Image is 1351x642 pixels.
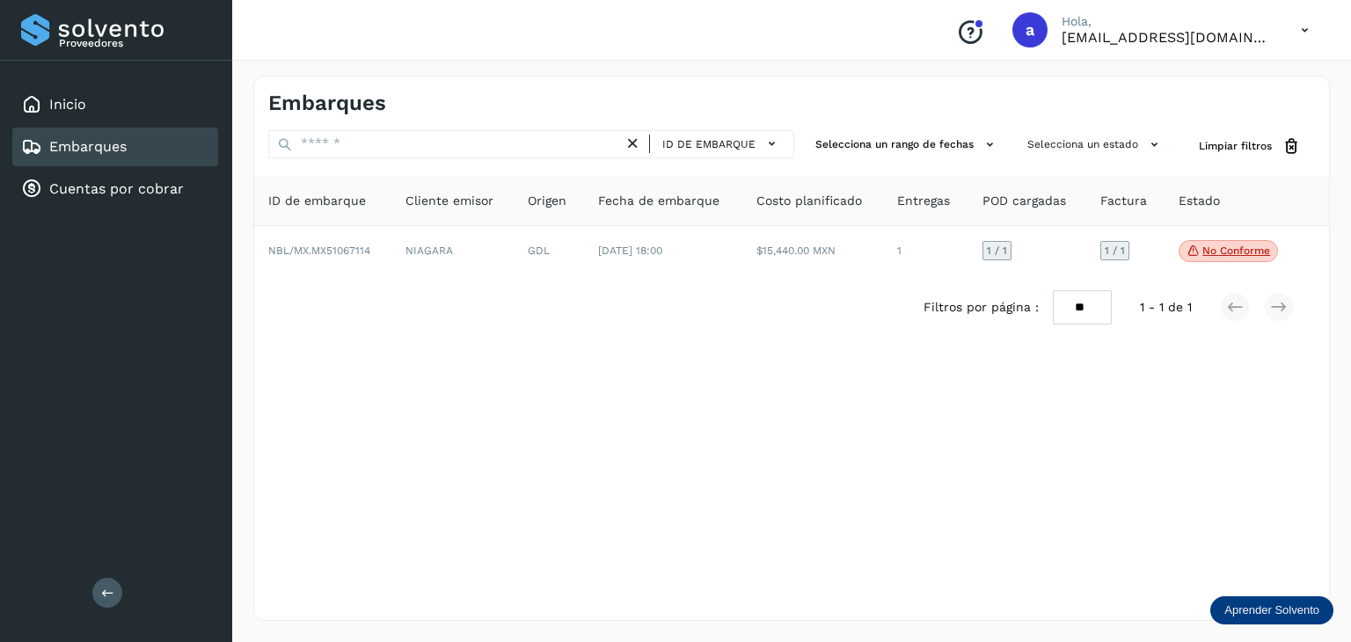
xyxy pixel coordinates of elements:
[268,244,370,257] span: NBL/MX.MX51067114
[1179,192,1220,210] span: Estado
[1140,298,1192,317] span: 1 - 1 de 1
[59,37,211,49] p: Proveedores
[756,192,862,210] span: Costo planificado
[808,130,1006,159] button: Selecciona un rango de fechas
[49,96,86,113] a: Inicio
[897,192,950,210] span: Entregas
[883,226,968,277] td: 1
[1062,14,1273,29] p: Hola,
[1100,192,1147,210] span: Factura
[514,226,584,277] td: GDL
[1202,244,1270,257] p: No conforme
[391,226,514,277] td: NIAGARA
[12,128,218,166] div: Embarques
[1199,138,1272,154] span: Limpiar filtros
[1210,596,1333,624] div: Aprender Solvento
[742,226,883,277] td: $15,440.00 MXN
[268,91,386,116] h4: Embarques
[598,192,719,210] span: Fecha de embarque
[662,136,756,152] span: ID de embarque
[49,138,127,155] a: Embarques
[1062,29,1273,46] p: aux.facturacion@atpilot.mx
[12,85,218,124] div: Inicio
[49,180,184,197] a: Cuentas por cobrar
[1020,130,1171,159] button: Selecciona un estado
[1224,603,1319,617] p: Aprender Solvento
[528,192,566,210] span: Origen
[987,245,1007,256] span: 1 / 1
[1185,130,1315,163] button: Limpiar filtros
[982,192,1066,210] span: POD cargadas
[12,170,218,208] div: Cuentas por cobrar
[268,192,366,210] span: ID de embarque
[598,244,662,257] span: [DATE] 18:00
[405,192,493,210] span: Cliente emisor
[924,298,1039,317] span: Filtros por página :
[657,131,786,157] button: ID de embarque
[1105,245,1125,256] span: 1 / 1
